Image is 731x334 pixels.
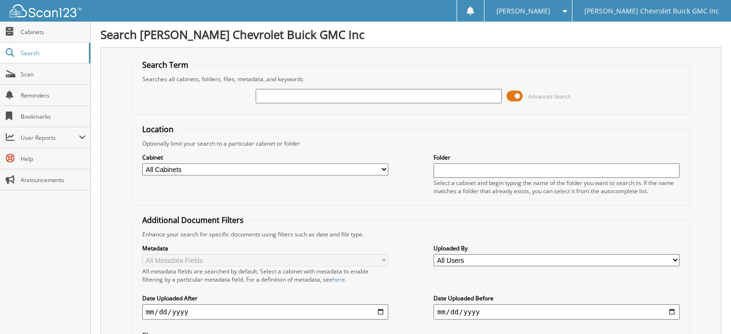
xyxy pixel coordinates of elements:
[683,288,731,334] iframe: Chat Widget
[137,124,178,135] legend: Location
[137,230,685,238] div: Enhance your search for specific documents using filters such as date and file type.
[21,134,79,142] span: User Reports
[137,139,685,148] div: Optionally limit your search to a particular cabinet or folder
[100,26,721,42] h1: Search [PERSON_NAME] Chevrolet Buick GMC Inc
[142,294,388,302] label: Date Uploaded After
[434,304,680,320] input: end
[21,49,84,57] span: Search
[333,275,345,284] a: here
[21,91,86,99] span: Reminders
[142,304,388,320] input: start
[142,153,388,161] label: Cabinet
[434,244,680,252] label: Uploaded By
[584,8,719,14] span: [PERSON_NAME] Chevrolet Buick GMC Inc
[21,70,86,78] span: Scan
[21,155,86,163] span: Help
[21,28,86,36] span: Cabinets
[137,60,193,70] legend: Search Term
[142,244,388,252] label: Metadata
[434,153,680,161] label: Folder
[434,294,680,302] label: Date Uploaded Before
[137,215,248,225] legend: Additional Document Filters
[434,179,680,195] div: Select a cabinet and begin typing the name of the folder you want to search in. If the name match...
[142,267,388,284] div: All metadata fields are searched by default. Select a cabinet with metadata to enable filtering b...
[10,4,82,17] img: scan123-logo-white.svg
[21,176,86,184] span: Announcements
[21,112,86,121] span: Bookmarks
[137,75,685,83] div: Searches all cabinets, folders, files, metadata, and keywords
[528,93,571,100] span: Advanced Search
[496,8,550,14] span: [PERSON_NAME]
